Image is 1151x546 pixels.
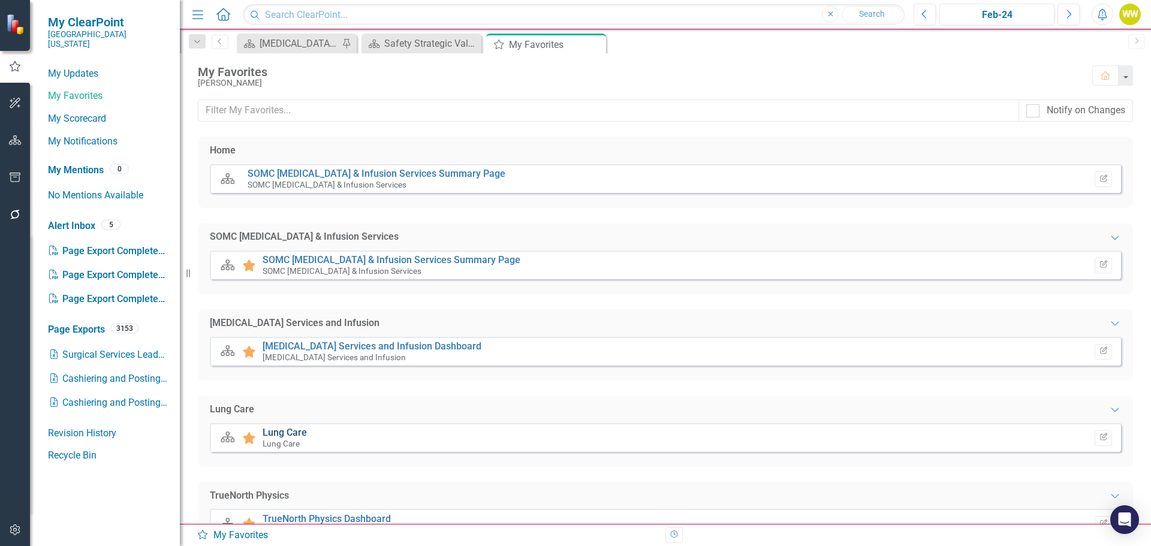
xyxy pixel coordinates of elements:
div: Open Intercom Messenger [1110,505,1139,534]
div: Page Export Completed: SOMC [MEDICAL_DATA] Infusion Services Summary Page [48,239,168,263]
a: My Favorites [48,89,168,103]
a: Recycle Bin [48,449,168,463]
div: My Favorites [509,37,603,52]
input: Filter My Favorites... [198,99,1019,122]
div: 5 [101,219,120,230]
div: Home [210,144,236,158]
div: My Favorites [198,65,1080,79]
small: [GEOGRAPHIC_DATA][US_STATE] [48,29,168,49]
img: ClearPoint Strategy [6,14,27,35]
span: Search [859,9,885,19]
a: Safety Strategic Value Dashboard [364,36,478,51]
a: My Mentions [48,164,104,177]
button: Feb-24 [939,4,1054,25]
button: Set Home Page [1095,171,1112,187]
a: My Notifications [48,135,168,149]
a: Lung Care [263,427,307,438]
a: SOMC [MEDICAL_DATA] & Infusion Services Summary Page [263,254,520,266]
div: [MEDICAL_DATA] Services and Infusion [210,316,379,330]
div: 0 [110,164,129,174]
div: My Favorites [197,529,656,542]
div: 3153 [111,323,138,333]
a: Page Exports [48,323,105,337]
a: Cashiering and Posting Data [48,391,168,415]
a: Cashiering and Posting Data [48,367,168,391]
small: Lung Care [263,439,300,448]
div: Page Export Completed: [MEDICAL_DATA] Services and Infusion Dashboard [48,287,168,311]
div: TrueNorth Physics [210,489,289,503]
span: My ClearPoint [48,15,168,29]
a: SOMC [MEDICAL_DATA] & Infusion Services Summary Page [248,168,505,179]
div: Notify on Changes [1047,104,1125,117]
small: [MEDICAL_DATA] Services and Infusion [263,352,406,362]
a: Revision History [48,427,168,441]
div: SOMC [MEDICAL_DATA] & Infusion Services [210,230,399,244]
div: [MEDICAL_DATA] Services and Infusion Dashboard [260,36,339,51]
div: Safety Strategic Value Dashboard [384,36,478,51]
small: SOMC [MEDICAL_DATA] & Infusion Services [263,266,421,276]
div: No Mentions Available [48,183,168,207]
div: Page Export Completed: [MEDICAL_DATA] Services and Infusion Dashboard [48,263,168,287]
button: WW [1119,4,1141,25]
div: [PERSON_NAME] [198,79,1080,88]
a: [MEDICAL_DATA] Services and Infusion Dashboard [263,340,481,352]
small: SOMC [MEDICAL_DATA] & Infusion Services [248,180,406,189]
a: TrueNorth Physics Dashboard [263,513,391,524]
a: My Scorecard [48,112,168,126]
a: [MEDICAL_DATA] Services and Infusion Dashboard [240,36,339,51]
a: Surgical Services Leadership Summary Report [48,343,168,367]
div: Lung Care [210,403,254,417]
a: My Updates [48,67,168,81]
input: Search ClearPoint... [243,4,905,25]
div: Feb-24 [944,8,1050,22]
a: Alert Inbox [48,219,95,233]
button: Search [842,6,902,23]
